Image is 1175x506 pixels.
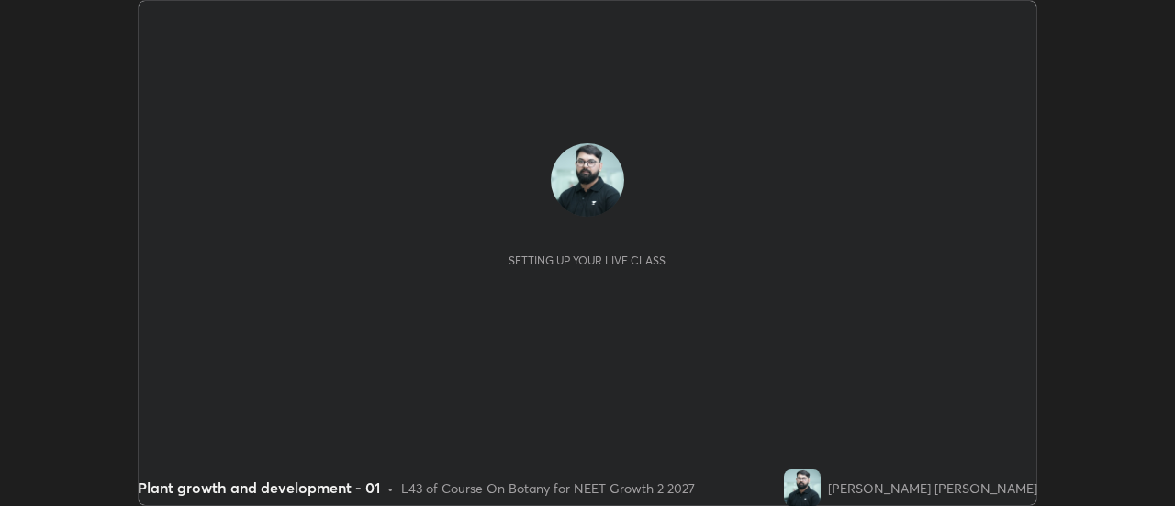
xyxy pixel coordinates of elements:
div: L43 of Course On Botany for NEET Growth 2 2027 [401,478,695,498]
img: 962a5ef9ae1549bc87716ea8f1eb62b1.jpg [784,469,821,506]
div: [PERSON_NAME] [PERSON_NAME] [828,478,1037,498]
div: Setting up your live class [509,253,666,267]
div: • [387,478,394,498]
div: Plant growth and development - 01 [138,477,380,499]
img: 962a5ef9ae1549bc87716ea8f1eb62b1.jpg [551,143,624,217]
